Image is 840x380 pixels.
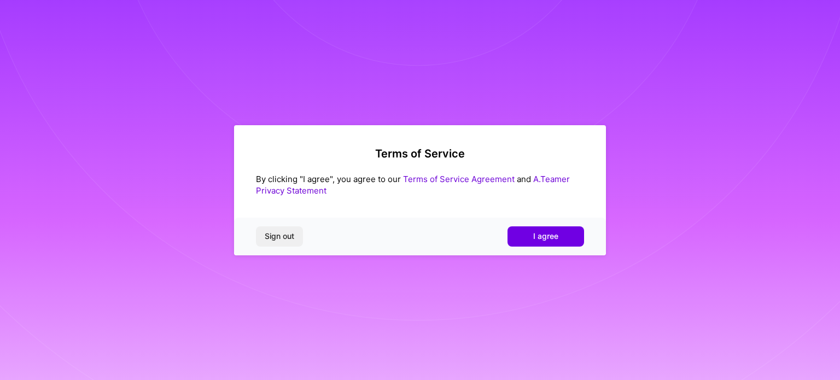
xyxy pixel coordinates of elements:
button: I agree [507,226,584,246]
span: Sign out [265,231,294,242]
span: I agree [533,231,558,242]
button: Sign out [256,226,303,246]
a: Terms of Service Agreement [403,174,515,184]
div: By clicking "I agree", you agree to our and [256,173,584,196]
h2: Terms of Service [256,147,584,160]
